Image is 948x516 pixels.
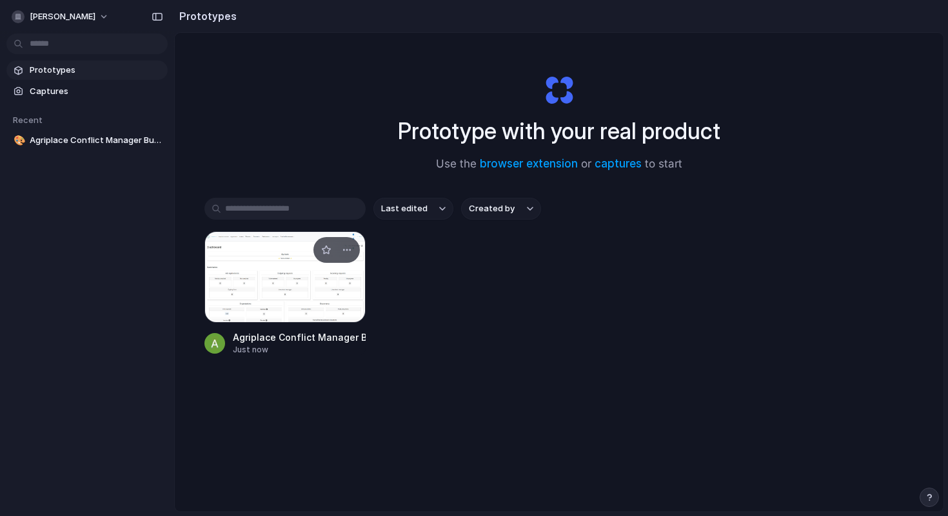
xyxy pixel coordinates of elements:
[30,134,163,147] span: Agriplace Conflict Manager Button
[30,85,163,98] span: Captures
[461,198,541,220] button: Created by
[6,131,168,150] a: 🎨Agriplace Conflict Manager Button
[436,156,682,173] span: Use the or to start
[6,82,168,101] a: Captures
[233,330,366,344] div: Agriplace Conflict Manager Button
[381,202,428,215] span: Last edited
[373,198,453,220] button: Last edited
[13,115,43,125] span: Recent
[204,231,366,356] a: Agriplace Conflict Manager ButtonAgriplace Conflict Manager ButtonJust now
[469,202,515,215] span: Created by
[6,61,168,80] a: Prototypes
[595,157,642,170] a: captures
[14,133,23,148] div: 🎨
[398,114,720,148] h1: Prototype with your real product
[12,134,25,147] button: 🎨
[174,8,237,24] h2: Prototypes
[6,6,115,27] button: [PERSON_NAME]
[30,10,95,23] span: [PERSON_NAME]
[233,344,366,356] div: Just now
[480,157,578,170] a: browser extension
[30,64,163,77] span: Prototypes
